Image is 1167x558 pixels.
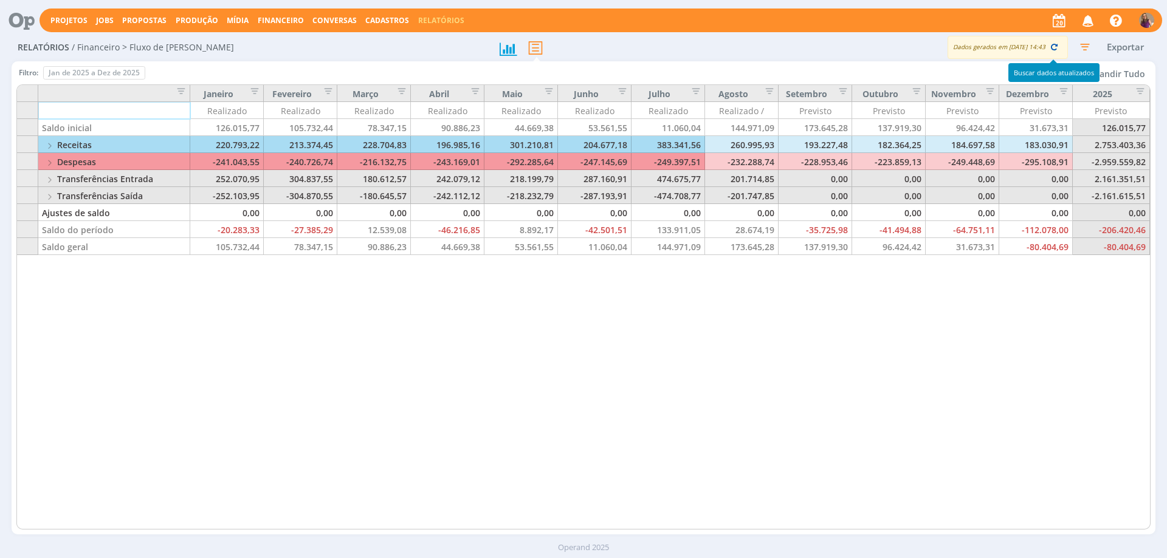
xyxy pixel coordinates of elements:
[558,187,632,204] div: -287.193,91
[1101,39,1149,55] button: Exportar
[632,187,705,204] div: -474.708,77
[50,15,88,26] a: Projetos
[831,87,848,99] button: Editar filtro para Coluna Setembro
[705,221,779,238] div: 28.674,19
[38,153,190,170] div: Despesas
[337,170,411,187] div: 180.612,57
[537,87,554,99] button: Editar filtro para Coluna Maio
[190,153,264,170] div: -241.043,55
[999,119,1073,136] div: 31.673,31
[484,170,558,187] div: 218.199,79
[190,170,264,187] div: 252.070,95
[337,136,411,153] div: 228.704,83
[779,170,852,187] div: 0,00
[47,16,91,26] button: Projetos
[558,102,632,119] div: Realizado
[632,170,705,187] div: 474.675,77
[999,221,1073,238] div: -112.078,00
[190,119,264,136] div: 126.015,77
[852,187,926,204] div: 0,00
[926,119,999,136] div: 96.424,42
[926,238,999,255] div: 31.673,31
[38,238,190,255] div: Saldo geral
[926,136,999,153] div: 184.697,58
[484,204,558,221] div: 0,00
[926,204,999,221] div: 0,00
[1138,10,1155,31] button: A
[227,15,249,26] a: Mídia
[779,136,852,153] div: 193.227,48
[632,119,705,136] div: 11.060,04
[264,119,337,136] div: 105.732,44
[926,170,999,187] div: 0,00
[1073,153,1150,170] div: -2.959.559,82
[1073,119,1150,136] div: 126.015,77
[632,238,705,255] div: 144.971,09
[926,221,999,238] div: -64.751,11
[1052,87,1069,99] button: Editar filtro para Coluna Dezembro
[176,15,218,26] a: Produção
[558,204,632,221] div: 0,00
[558,221,632,238] div: -42.501,51
[264,85,337,102] div: Fevereiro
[632,221,705,238] div: 133.911,05
[411,238,484,255] div: 44.669,38
[254,16,308,26] button: Financeiro
[411,221,484,238] div: -46.216,85
[999,238,1073,255] div: -80.404,69
[418,15,464,26] a: Relatórios
[558,85,632,102] div: Junho
[190,136,264,153] div: 220.793,22
[705,119,779,136] div: 144.971,09
[362,16,413,26] button: Cadastros
[705,153,779,170] div: -232.288,74
[38,119,190,136] div: Saldo inicial
[632,85,705,102] div: Julho
[852,170,926,187] div: 0,00
[337,221,411,238] div: 12.539,08
[1073,85,1150,102] div: 2025
[463,87,480,99] button: Editar filtro para Coluna Abril
[705,85,779,102] div: Agosto
[18,43,69,53] span: Relatórios
[999,170,1073,187] div: 0,00
[632,204,705,221] div: 0,00
[337,204,411,221] div: 0,00
[190,102,264,119] div: Realizado
[312,15,357,26] a: Conversas
[72,43,234,53] span: / Financeiro > Fluxo de [PERSON_NAME]
[264,136,337,153] div: 213.374,45
[948,36,1068,59] div: Dados gerados em [DATE] 14:43
[705,136,779,153] div: 260.995,93
[411,153,484,170] div: -243.169,01
[999,153,1073,170] div: -295.108,91
[190,85,264,102] div: Janeiro
[779,238,852,255] div: 137.919,30
[1073,136,1150,153] div: 2.753.403,36
[243,87,260,99] button: Editar filtro para Coluna Janeiro
[223,16,252,26] button: Mídia
[19,67,38,78] span: Filtro:
[337,187,411,204] div: -180.645,57
[1073,221,1150,238] div: -206.420,46
[978,87,995,99] button: Editar filtro para Coluna Novembro
[852,153,926,170] div: -223.859,13
[484,136,558,153] div: 301.210,81
[779,153,852,170] div: -228.953,46
[852,221,926,238] div: -41.494,88
[264,238,337,255] div: 78.347,15
[316,87,333,99] button: Editar filtro para Coluna Fevereiro
[904,87,921,99] button: Editar filtro para Coluna Outubro
[264,102,337,119] div: Realizado
[337,102,411,119] div: Realizado
[484,119,558,136] div: 44.669,38
[779,85,852,102] div: Setembro
[264,153,337,170] div: -240.726,74
[258,15,304,26] span: Financeiro
[264,187,337,204] div: -304.870,55
[926,85,999,102] div: Novembro
[365,15,409,26] span: Cadastros
[779,221,852,238] div: -35.725,98
[484,102,558,119] div: Realizado
[632,136,705,153] div: 383.341,56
